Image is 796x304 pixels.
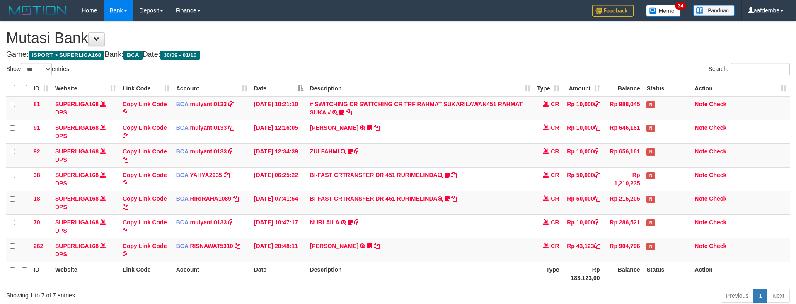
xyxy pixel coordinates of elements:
[643,80,691,96] th: Status
[34,148,40,155] span: 92
[176,124,189,131] span: BCA
[30,262,52,285] th: ID
[646,196,655,203] span: Has Note
[119,80,173,96] th: Link Code: activate to sort column ascending
[374,243,380,249] a: Copy YOSI EFENDI to clipboard
[709,195,726,202] a: Check
[603,96,644,120] td: Rp 988,045
[55,124,99,131] a: SUPERLIGA168
[21,63,52,75] select: Showentries
[551,148,559,155] span: CR
[646,125,655,132] span: Has Note
[55,243,99,249] a: SUPERLIGA168
[235,243,240,249] a: Copy RISNAWAT5310 to clipboard
[603,167,644,191] td: Rp 1,210,235
[52,262,119,285] th: Website
[34,243,43,249] span: 262
[691,80,790,96] th: Action: activate to sort column ascending
[594,195,600,202] a: Copy Rp 50,000 to clipboard
[310,148,339,155] a: ZULFAHMI
[30,80,52,96] th: ID: activate to sort column ascending
[563,120,603,143] td: Rp 10,000
[119,262,173,285] th: Link Code
[374,124,380,131] a: Copy RIYO RAHMAN to clipboard
[646,243,655,250] span: Has Note
[251,214,307,238] td: [DATE] 10:47:17
[123,219,167,234] a: Copy Link Code
[55,101,99,107] a: SUPERLIGA168
[190,101,227,107] a: mulyanti0133
[190,243,233,249] a: RISNAWAT5310
[551,124,559,131] span: CR
[594,219,600,226] a: Copy Rp 10,000 to clipboard
[123,51,142,60] span: BCA
[173,262,251,285] th: Account
[551,101,559,107] span: CR
[646,101,655,108] span: Has Note
[307,167,534,191] td: BI-FAST CRTRANSFER DR 451 RURIMELINDA
[123,243,167,258] a: Copy Link Code
[176,219,189,226] span: BCA
[709,172,726,178] a: Check
[709,101,726,107] a: Check
[55,219,99,226] a: SUPERLIGA168
[451,195,457,202] a: Copy BI-FAST CRTRANSFER DR 451 RURIMELINDA to clipboard
[709,219,726,226] a: Check
[251,96,307,120] td: [DATE] 10:21:10
[346,109,352,116] a: Copy # SWITCHING CR SWITCHING CR TRF RAHMAT SUKARILAWAN451 RAHMAT SUKA # to clipboard
[563,96,603,120] td: Rp 10,000
[603,238,644,262] td: Rp 904,796
[594,124,600,131] a: Copy Rp 10,000 to clipboard
[228,219,234,226] a: Copy mulyanti0133 to clipboard
[563,191,603,214] td: Rp 50,000
[694,219,707,226] a: Note
[694,172,707,178] a: Note
[123,148,167,163] a: Copy Link Code
[603,120,644,143] td: Rp 646,161
[563,167,603,191] td: Rp 50,000
[693,5,735,16] img: panduan.png
[675,2,686,10] span: 34
[251,167,307,191] td: [DATE] 06:25:22
[190,124,227,131] a: mulyanti0133
[563,143,603,167] td: Rp 10,000
[594,172,600,178] a: Copy Rp 50,000 to clipboard
[190,219,227,226] a: mulyanti0133
[34,172,40,178] span: 38
[694,243,707,249] a: Note
[123,172,167,187] a: Copy Link Code
[52,143,119,167] td: DPS
[451,172,457,178] a: Copy BI-FAST CRTRANSFER DR 451 RURIMELINDA to clipboard
[694,148,707,155] a: Note
[123,124,167,139] a: Copy Link Code
[646,148,655,156] span: Has Note
[563,80,603,96] th: Amount: activate to sort column ascending
[34,101,40,107] span: 81
[709,243,726,249] a: Check
[233,195,239,202] a: Copy RIRIRAHA1089 to clipboard
[603,80,644,96] th: Balance
[251,262,307,285] th: Date
[176,243,189,249] span: BCA
[190,148,227,155] a: mulyanti0133
[52,120,119,143] td: DPS
[176,172,189,178] span: BCA
[594,243,600,249] a: Copy Rp 43,123 to clipboard
[6,4,69,17] img: MOTION_logo.png
[123,195,167,210] a: Copy Link Code
[123,101,167,116] a: Copy Link Code
[307,80,534,96] th: Description: activate to sort column ascending
[176,148,189,155] span: BCA
[694,124,707,131] a: Note
[176,101,189,107] span: BCA
[251,191,307,214] td: [DATE] 07:41:54
[534,262,563,285] th: Type
[251,143,307,167] td: [DATE] 12:34:39
[594,101,600,107] a: Copy Rp 10,000 to clipboard
[694,195,707,202] a: Note
[646,172,655,179] span: Has Note
[592,5,634,17] img: Feedback.jpg
[251,238,307,262] td: [DATE] 20:48:11
[6,30,790,46] h1: Mutasi Bank
[646,5,681,17] img: Button%20Memo.svg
